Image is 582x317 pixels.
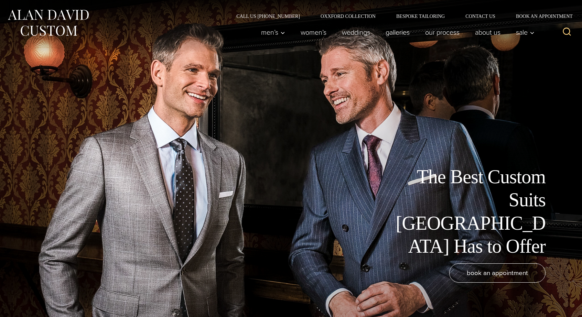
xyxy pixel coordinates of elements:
h1: The Best Custom Suits [GEOGRAPHIC_DATA] Has to Offer [391,165,546,258]
a: Oxxford Collection [310,14,386,19]
a: Bespoke Tailoring [386,14,455,19]
a: book an appointment [449,263,546,283]
img: Alan David Custom [7,8,89,38]
nav: Primary Navigation [254,25,538,39]
span: book an appointment [467,268,528,278]
span: Men’s [261,29,285,36]
span: Sale [516,29,535,36]
nav: Secondary Navigation [226,14,575,19]
a: Call Us [PHONE_NUMBER] [226,14,310,19]
a: Contact Us [455,14,506,19]
a: weddings [334,25,378,39]
a: Our Process [418,25,467,39]
a: Women’s [293,25,334,39]
a: About Us [467,25,508,39]
a: Book an Appointment [506,14,575,19]
button: View Search Form [559,24,575,41]
a: Galleries [378,25,418,39]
